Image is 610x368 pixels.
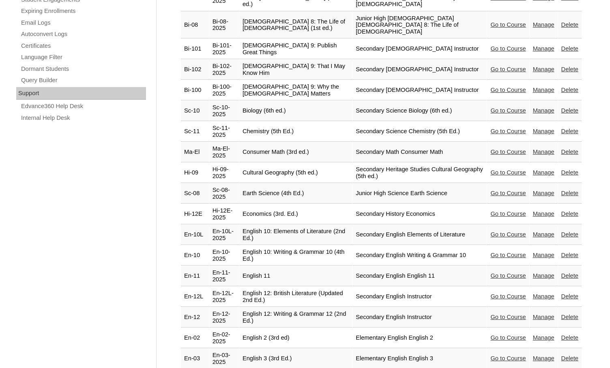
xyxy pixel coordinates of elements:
td: Bi-08 [181,12,209,39]
a: Delete [561,314,578,320]
a: Manage [533,355,554,362]
a: Manage [533,66,554,72]
a: Go to Course [490,293,526,300]
a: Manage [533,293,554,300]
a: Delete [561,190,578,196]
a: Expiring Enrollments [20,6,146,16]
td: En-02 [181,328,209,348]
td: Consumer Math (3rd ed.) [239,142,352,162]
a: Go to Course [490,45,526,52]
td: Biology (6th ed.) [239,101,352,121]
td: En-02-2025 [209,328,239,348]
a: Manage [533,87,554,93]
td: [DEMOGRAPHIC_DATA] 9: That I May Know Him [239,60,352,80]
a: Delete [561,334,578,341]
a: Go to Course [490,252,526,258]
a: Manage [533,252,554,258]
a: Go to Course [490,149,526,155]
a: Go to Course [490,190,526,196]
td: En-12-2025 [209,307,239,328]
td: Earth Science (4th Ed.) [239,183,352,204]
td: Secondary [DEMOGRAPHIC_DATA] Instructor [352,60,487,80]
a: Delete [561,45,578,52]
a: Manage [533,107,554,114]
a: Delete [561,231,578,238]
td: Chemistry (5th Ed.) [239,121,352,142]
td: Economics (3rd. Ed.) [239,204,352,224]
a: Delete [561,21,578,28]
td: En-10L-2025 [209,225,239,245]
td: Bi-100-2025 [209,80,239,100]
td: Hi-09-2025 [209,163,239,183]
td: Sc-08-2025 [209,183,239,204]
td: Sc-10-2025 [209,101,239,121]
a: Dormant Students [20,64,146,74]
a: Manage [533,169,554,176]
td: English 2 (3rd ed) [239,328,352,348]
td: Secondary [DEMOGRAPHIC_DATA] Instructor [352,39,487,59]
td: Secondary English Writing & Grammar 10 [352,245,487,266]
td: Sc-11 [181,121,209,142]
td: [DEMOGRAPHIC_DATA] 9: Publish Great Things [239,39,352,59]
td: [DEMOGRAPHIC_DATA] 8: The Life of [DEMOGRAPHIC_DATA] (1st ed.) [239,12,352,39]
td: Bi-101-2025 [209,39,239,59]
div: Support [16,87,146,100]
a: Manage [533,45,554,52]
a: Delete [561,169,578,176]
a: Go to Course [490,231,526,238]
a: Go to Course [490,314,526,320]
td: English 10: Elements of Literature (2nd Ed.) [239,225,352,245]
a: Manage [533,190,554,196]
a: Internal Help Desk [20,113,146,123]
a: Manage [533,149,554,155]
td: Bi-101 [181,39,209,59]
a: Delete [561,293,578,300]
a: Go to Course [490,107,526,114]
td: En-10-2025 [209,245,239,266]
td: English 11 [239,266,352,286]
td: Junior High [DEMOGRAPHIC_DATA] [DEMOGRAPHIC_DATA] 8: The Life of [DEMOGRAPHIC_DATA] [352,12,487,39]
td: En-12L [181,287,209,307]
td: Hi-12E [181,204,209,224]
td: English 12: Writing & Grammar 12 (2nd Ed.) [239,307,352,328]
td: En-12L-2025 [209,287,239,307]
a: Delete [561,252,578,258]
td: Secondary Math Consumer Math [352,142,487,162]
td: Secondary English English 11 [352,266,487,286]
td: Secondary English Elements of Literature [352,225,487,245]
a: Delete [561,149,578,155]
a: Go to Course [490,211,526,217]
td: Cultural Geography (5th ed.) [239,163,352,183]
a: Go to Course [490,66,526,72]
td: [DEMOGRAPHIC_DATA] 9: Why the [DEMOGRAPHIC_DATA] Matters [239,80,352,100]
a: Delete [561,355,578,362]
td: Secondary Science Biology (6th ed.) [352,101,487,121]
a: Query Builder [20,75,146,85]
a: Go to Course [490,87,526,93]
td: Junior High Science Earth Science [352,183,487,204]
a: Go to Course [490,21,526,28]
td: Ma-El [181,142,209,162]
a: Email Logs [20,18,146,28]
td: Hi-09 [181,163,209,183]
td: Sc-08 [181,183,209,204]
td: Bi-100 [181,80,209,100]
a: Manage [533,21,554,28]
td: Secondary History Economics [352,204,487,224]
a: Go to Course [490,128,526,134]
a: Delete [561,272,578,279]
a: Manage [533,211,554,217]
td: Secondary Science Chemistry (5th Ed.) [352,121,487,142]
a: Go to Course [490,272,526,279]
a: Delete [561,87,578,93]
td: Secondary English Instructor [352,307,487,328]
td: Hi-12E-2025 [209,204,239,224]
a: Go to Course [490,355,526,362]
td: En-10 [181,245,209,266]
td: En-12 [181,307,209,328]
a: Delete [561,107,578,114]
a: Manage [533,272,554,279]
a: Language Filter [20,52,146,62]
a: Manage [533,231,554,238]
td: English 12: British Literature (Updated 2nd Ed.) [239,287,352,307]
